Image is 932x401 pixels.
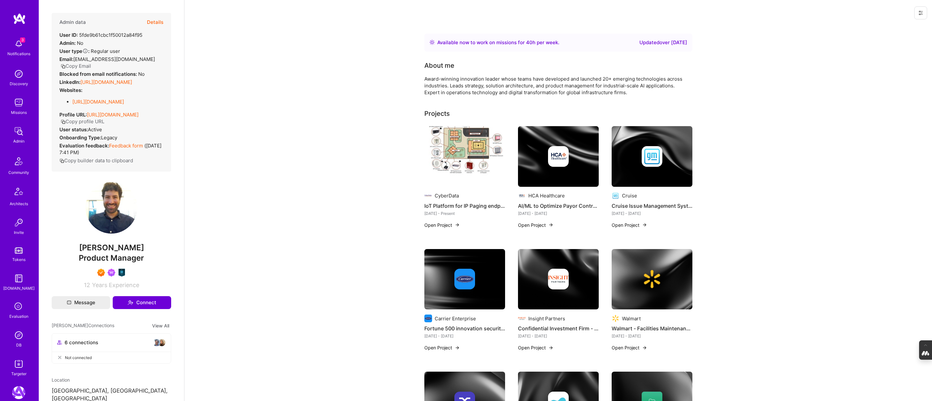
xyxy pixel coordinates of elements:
img: Been on Mission [108,269,115,276]
i: icon Copy [59,158,64,163]
div: [DATE] - [DATE] [424,333,505,339]
img: avatar [158,339,166,346]
div: Carrier Enterprise [435,315,476,322]
strong: Onboarding Type: [59,135,101,141]
div: [DATE] - [DATE] [612,333,692,339]
img: discovery [12,67,25,80]
strong: Websites: [59,87,82,93]
span: 12 [84,282,90,288]
img: Availability [430,40,435,45]
img: Company logo [612,192,619,200]
h4: IoT Platform for IP Paging endpoints - Requirements & Architecture [424,202,505,210]
div: [DOMAIN_NAME] [3,285,35,292]
div: Regular user [59,48,120,55]
button: Details [147,13,163,32]
strong: Evaluation feedback: [59,143,109,149]
img: Invite [12,216,25,229]
img: cover [612,126,692,187]
button: Connect [113,296,171,309]
img: Company logo [518,192,526,200]
button: Copy Email [61,63,91,69]
img: User Avatar [86,182,137,234]
img: Company logo [642,269,662,289]
div: [DATE] - [DATE] [612,210,692,217]
div: Architects [10,200,28,207]
img: A.Team: Leading A.Team's Marketing & DemandGen [12,386,25,399]
div: [DATE] - Present [424,210,505,217]
img: Admin Search [12,329,25,342]
div: Cruise [622,192,637,199]
img: arrow-right [548,345,554,350]
div: HCA Healthcare [528,192,565,199]
div: Evaluation [9,313,28,320]
img: IoT Platform for IP Paging endpoints - Requirements & Architecture [424,126,505,187]
img: arrow-right [455,345,460,350]
img: Community [11,154,26,169]
div: About me [424,61,454,70]
span: legacy [101,135,117,141]
h4: Confidential Investment Firm - Universal Document Search Engine [518,324,599,333]
strong: Admin: [59,40,76,46]
i: icon CloseGray [57,355,62,360]
img: cover [612,249,692,310]
span: [PERSON_NAME] [52,243,171,253]
div: No [59,71,145,77]
strong: User ID: [59,32,78,38]
img: tokens [15,247,23,254]
a: [URL][DOMAIN_NAME] [80,79,132,85]
button: Open Project [424,222,460,228]
div: Projects [424,109,450,118]
div: [DATE] - [DATE] [518,333,599,339]
div: DB [16,342,22,348]
span: 3 [20,37,25,43]
div: Targeter [11,370,26,377]
img: arrow-right [455,222,460,227]
img: cover [518,126,599,187]
i: icon Connect [128,300,133,306]
img: Company logo [518,315,526,322]
img: avatar [142,339,150,346]
img: Product Guild [118,269,126,276]
img: logo [13,13,26,25]
img: Company logo [548,269,569,289]
div: Tokens [12,256,26,263]
img: admin teamwork [12,125,25,138]
img: Company logo [612,315,619,322]
img: Company logo [642,146,662,167]
img: avatar [153,339,161,346]
div: Award-winning innovation leader whose teams have developed and launched 20+ emerging technologies... [424,75,683,96]
div: CyberData [435,192,459,199]
div: 5fde9b61cbc1f50012a84f95 [59,32,142,38]
img: arrow-right [548,222,554,227]
img: Company logo [454,269,475,289]
div: Discovery [10,80,28,87]
img: teamwork [12,96,25,109]
strong: Profile URL: [59,112,87,118]
img: cover [518,249,599,310]
img: Company logo [424,192,432,200]
strong: LinkedIn: [59,79,80,85]
strong: User status: [59,126,88,133]
div: Invite [14,229,24,236]
i: icon SelectionTeam [13,301,25,313]
button: Copy profile URL [61,118,104,125]
span: [PERSON_NAME] Connections [52,322,114,329]
img: arrow-right [642,222,647,227]
button: Open Project [518,222,554,228]
button: Open Project [612,222,647,228]
img: Skill Targeter [12,357,25,370]
button: Open Project [424,344,460,351]
div: [DATE] - [DATE] [518,210,599,217]
div: Missions [11,109,27,116]
h4: AI/ML to Optimize Payor Contracts [518,202,599,210]
div: Available now to work on missions for h per week . [437,39,559,46]
strong: Email: [59,56,73,62]
div: Walmart [622,315,641,322]
span: Years Experience [92,282,139,288]
img: Company logo [424,315,432,322]
strong: User type : [59,48,89,54]
h4: Cruise Issue Management System [612,202,692,210]
button: Open Project [612,344,647,351]
span: 6 connections [65,339,98,346]
span: Active [88,126,102,133]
